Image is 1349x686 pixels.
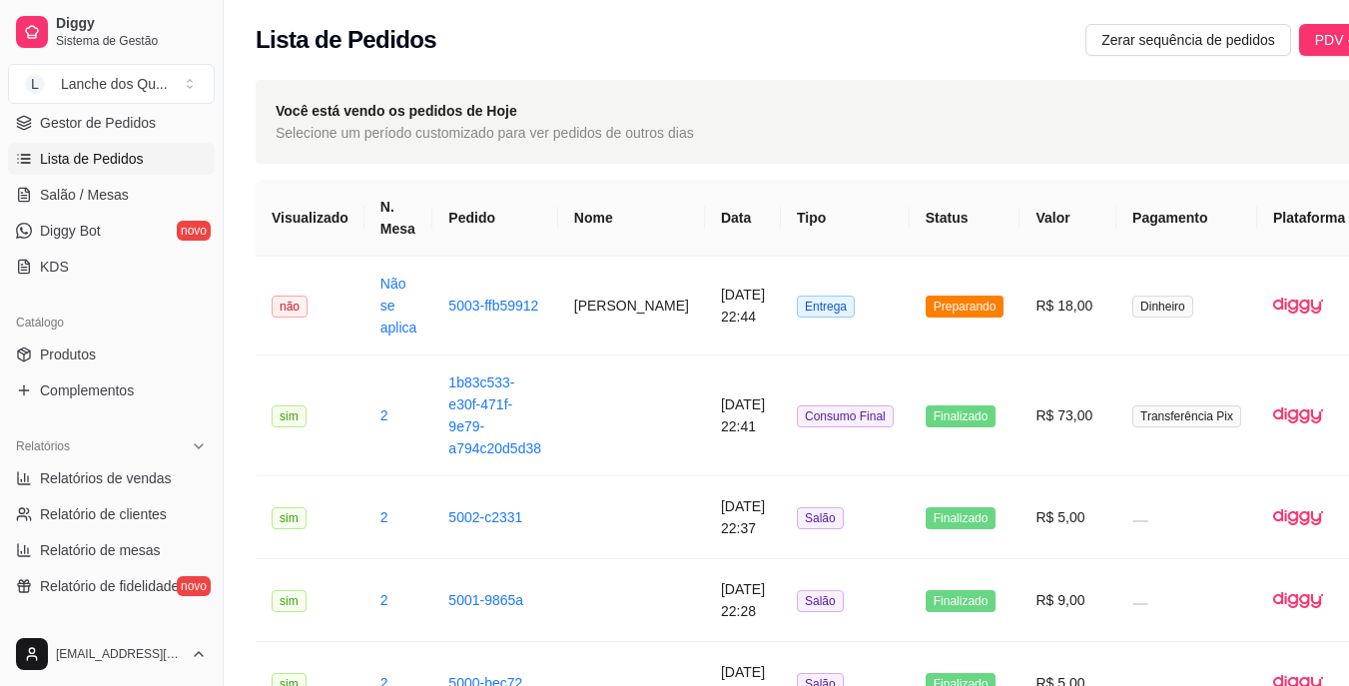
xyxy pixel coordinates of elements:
[797,507,844,529] span: Salão
[8,107,215,139] a: Gestor de Pedidos
[40,540,161,560] span: Relatório de mesas
[56,15,207,33] span: Diggy
[40,185,129,205] span: Salão / Mesas
[276,122,694,144] span: Selecione um período customizado para ver pedidos de outros dias
[705,476,781,559] td: [DATE] 22:37
[276,103,517,119] strong: Você está vendo os pedidos de Hoje
[272,405,307,427] span: sim
[448,374,541,456] a: 1b83c533-e30f-471f-9e79-a794c20d5d38
[256,24,436,56] h2: Lista de Pedidos
[40,149,144,169] span: Lista de Pedidos
[1273,492,1323,542] img: diggy
[8,8,215,56] a: DiggySistema de Gestão
[272,296,308,318] span: não
[1019,559,1116,642] td: R$ 9,00
[432,180,557,257] th: Pedido
[40,344,96,364] span: Produtos
[380,407,388,423] a: 2
[8,339,215,370] a: Produtos
[272,507,307,529] span: sim
[797,590,844,612] span: Salão
[448,298,538,314] a: 5003-ffb59912
[1116,180,1257,257] th: Pagamento
[8,143,215,175] a: Lista de Pedidos
[8,630,215,678] button: [EMAIL_ADDRESS][DOMAIN_NAME]
[705,180,781,257] th: Data
[40,221,101,241] span: Diggy Bot
[926,296,1005,318] span: Preparando
[40,257,69,277] span: KDS
[8,570,215,602] a: Relatório de fidelidadenovo
[8,534,215,566] a: Relatório de mesas
[1019,476,1116,559] td: R$ 5,00
[926,590,997,612] span: Finalizado
[558,180,705,257] th: Nome
[40,380,134,400] span: Complementos
[1273,575,1323,625] img: diggy
[705,257,781,355] td: [DATE] 22:44
[40,113,156,133] span: Gestor de Pedidos
[256,180,364,257] th: Visualizado
[1019,355,1116,476] td: R$ 73,00
[8,462,215,494] a: Relatórios de vendas
[1101,29,1275,51] span: Zerar sequência de pedidos
[1019,257,1116,355] td: R$ 18,00
[40,504,167,524] span: Relatório de clientes
[448,509,522,525] a: 5002-c2331
[8,374,215,406] a: Complementos
[25,74,45,94] span: L
[8,179,215,211] a: Salão / Mesas
[380,592,388,608] a: 2
[797,405,894,427] span: Consumo Final
[1132,296,1193,318] span: Dinheiro
[364,180,433,257] th: N. Mesa
[8,498,215,530] a: Relatório de clientes
[8,215,215,247] a: Diggy Botnovo
[40,468,172,488] span: Relatórios de vendas
[1085,24,1291,56] button: Zerar sequência de pedidos
[8,251,215,283] a: KDS
[1273,281,1323,331] img: diggy
[926,405,997,427] span: Finalizado
[1019,180,1116,257] th: Valor
[8,64,215,104] button: Select a team
[61,74,168,94] div: Lanche dos Qu ...
[56,646,183,662] span: [EMAIL_ADDRESS][DOMAIN_NAME]
[380,509,388,525] a: 2
[1132,405,1241,427] span: Transferência Pix
[926,507,997,529] span: Finalizado
[797,296,855,318] span: Entrega
[705,559,781,642] td: [DATE] 22:28
[56,33,207,49] span: Sistema de Gestão
[781,180,910,257] th: Tipo
[705,355,781,476] td: [DATE] 22:41
[16,438,70,454] span: Relatórios
[380,276,417,336] a: Não se aplica
[1273,390,1323,440] img: diggy
[448,592,523,608] a: 5001-9865a
[558,257,705,355] td: [PERSON_NAME]
[8,307,215,339] div: Catálogo
[272,590,307,612] span: sim
[910,180,1020,257] th: Status
[40,576,179,596] span: Relatório de fidelidade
